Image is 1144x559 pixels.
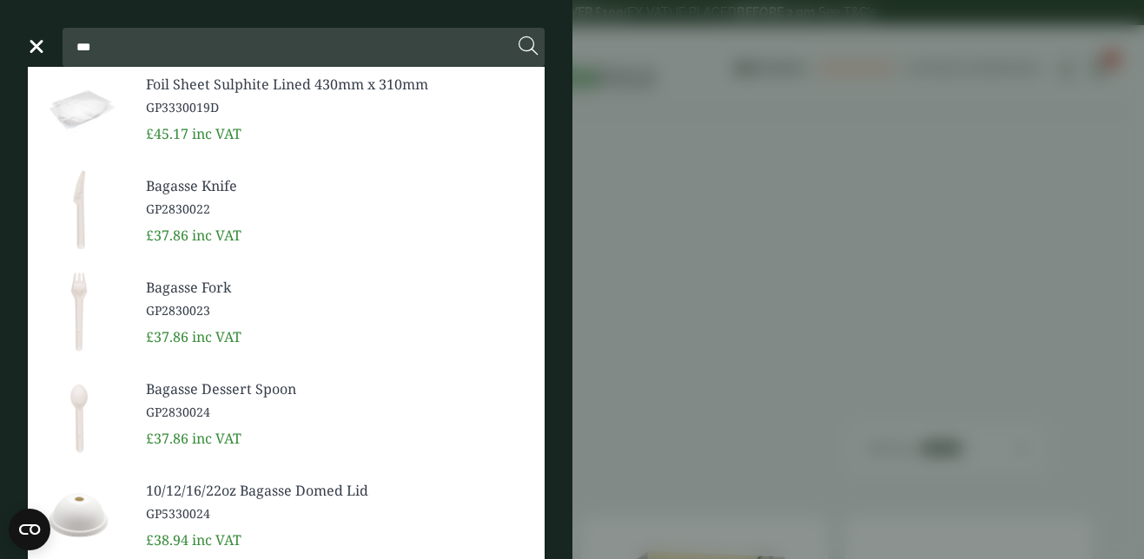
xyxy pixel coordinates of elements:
span: GP2830023 [146,301,531,319]
span: £37.86 [146,429,188,448]
img: GP2830022 [28,168,132,252]
span: GP2830024 [146,403,531,421]
button: Open CMP widget [9,509,50,550]
span: Bagasse Knife [146,175,531,196]
a: Bagasse Knife GP2830022 [146,175,531,218]
span: GP5330024 [146,504,531,523]
img: GP2830023 [28,270,132,353]
span: Bagasse Dessert Spoon [146,378,531,399]
span: inc VAT [192,124,241,143]
span: £37.86 [146,327,188,346]
span: inc VAT [192,226,241,245]
a: Bagasse Dessert Spoon GP2830024 [146,378,531,421]
img: GP2830024 [28,372,132,455]
a: Bagasse Fork GP2830023 [146,277,531,319]
span: Foil Sheet Sulphite Lined 430mm x 310mm [146,74,531,95]
span: inc VAT [192,530,241,549]
span: Bagasse Fork [146,277,531,298]
span: 10/12/16/22oz Bagasse Domed Lid [146,480,531,501]
a: Foil Sheet Sulphite Lined 430mm x 310mm GP3330019D [146,74,531,116]
span: £45.17 [146,124,188,143]
span: inc VAT [192,429,241,448]
img: GP5330024 [28,473,132,556]
span: GP3330019D [146,98,531,116]
a: 10/12/16/22oz Bagasse Domed Lid GP5330024 [146,480,531,523]
img: GP3330019D [28,67,132,150]
span: GP2830022 [146,200,531,218]
span: £37.86 [146,226,188,245]
span: inc VAT [192,327,241,346]
span: £38.94 [146,530,188,549]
